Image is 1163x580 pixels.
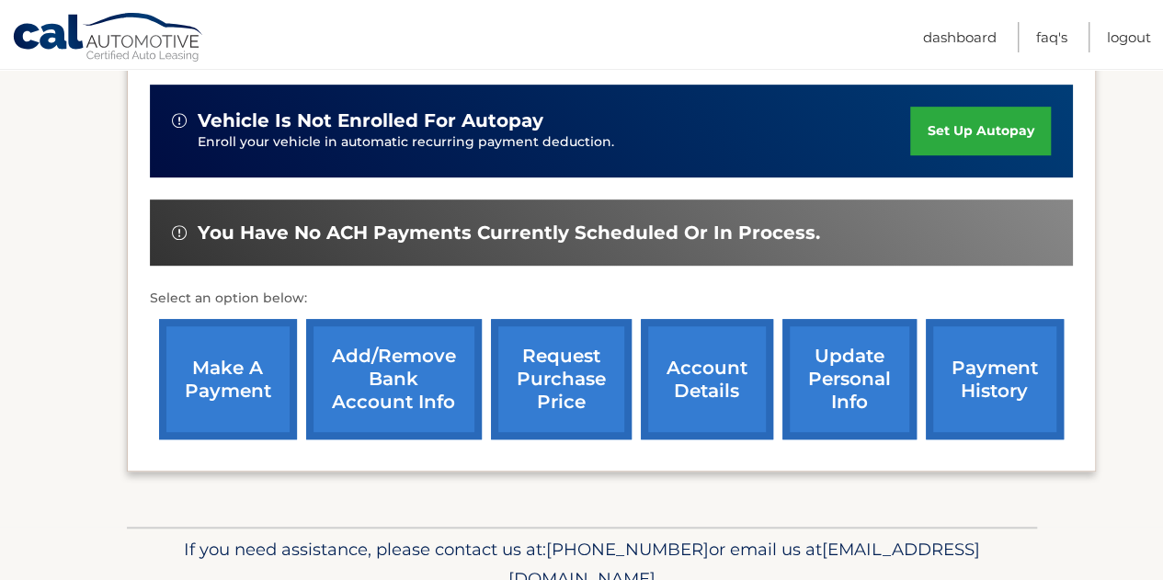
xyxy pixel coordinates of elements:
[198,109,543,132] span: vehicle is not enrolled for autopay
[923,22,997,52] a: Dashboard
[198,222,820,245] span: You have no ACH payments currently scheduled or in process.
[306,319,482,439] a: Add/Remove bank account info
[782,319,917,439] a: update personal info
[1107,22,1151,52] a: Logout
[172,225,187,240] img: alert-white.svg
[159,319,297,439] a: make a payment
[150,288,1073,310] p: Select an option below:
[172,113,187,128] img: alert-white.svg
[546,539,709,560] span: [PHONE_NUMBER]
[641,319,773,439] a: account details
[491,319,632,439] a: request purchase price
[12,12,205,65] a: Cal Automotive
[926,319,1064,439] a: payment history
[1036,22,1067,52] a: FAQ's
[910,107,1050,155] a: set up autopay
[198,132,911,153] p: Enroll your vehicle in automatic recurring payment deduction.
